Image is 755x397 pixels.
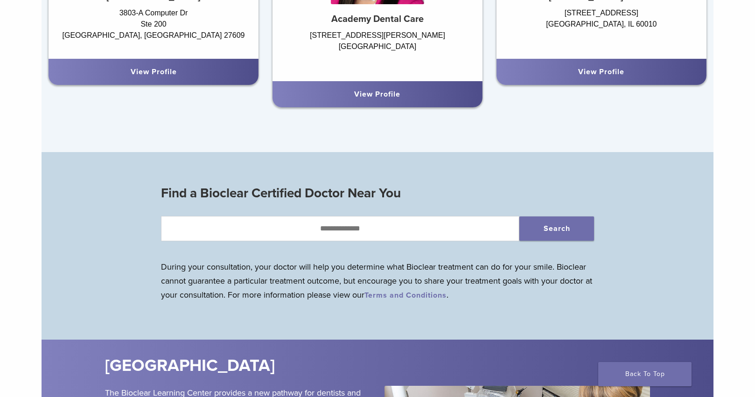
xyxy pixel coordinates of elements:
[161,260,594,302] p: During your consultation, your doctor will help you determine what Bioclear treatment can do for ...
[496,7,706,49] div: [STREET_ADDRESS] [GEOGRAPHIC_DATA], IL 60010
[161,182,594,204] h3: Find a Bioclear Certified Doctor Near You
[49,7,259,49] div: 3803-A Computer Dr Ste 200 [GEOGRAPHIC_DATA], [GEOGRAPHIC_DATA] 27609
[364,291,447,300] a: Terms and Conditions
[578,67,624,77] a: View Profile
[519,216,594,241] button: Search
[598,362,692,386] a: Back To Top
[273,30,482,72] div: [STREET_ADDRESS][PERSON_NAME] [GEOGRAPHIC_DATA]
[331,14,424,25] strong: Academy Dental Care
[131,67,177,77] a: View Profile
[354,90,400,99] a: View Profile
[105,355,433,377] h2: [GEOGRAPHIC_DATA]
